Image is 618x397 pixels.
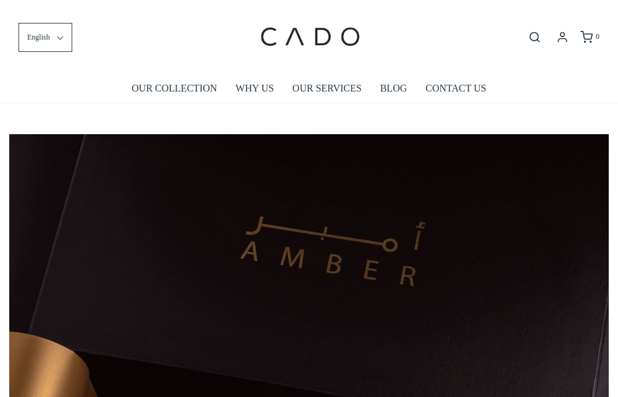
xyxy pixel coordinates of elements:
a: 0 [579,31,599,43]
a: OUR SERVICES [293,74,362,103]
button: English [19,23,72,52]
a: OUR COLLECTION [132,74,217,103]
span: English [27,32,50,43]
a: BLOG [380,74,407,103]
a: WHY US [236,74,274,103]
button: Open search bar [524,30,546,44]
a: CONTACT US [425,74,486,103]
span: 0 [596,32,599,41]
img: cadogifting [257,9,362,65]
